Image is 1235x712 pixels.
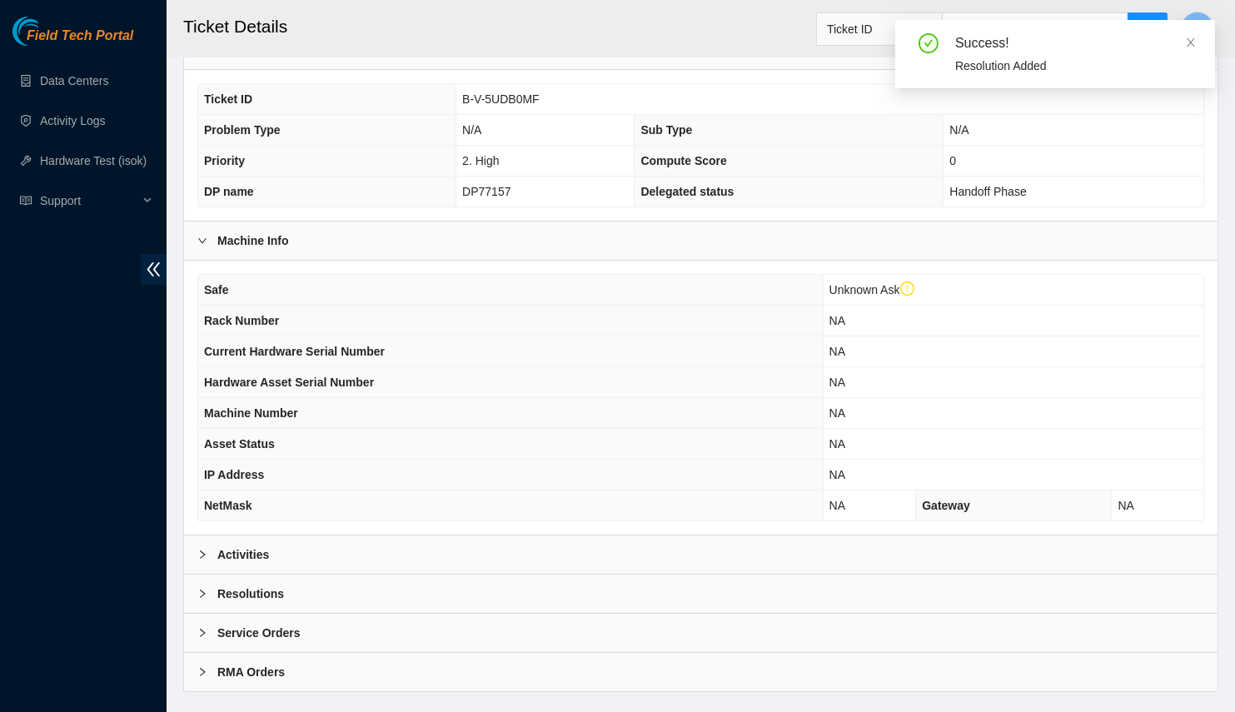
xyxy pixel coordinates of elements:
[197,236,207,246] span: right
[204,376,374,389] span: Hardware Asset Serial Number
[829,468,845,481] span: NA
[204,468,264,481] span: IP Address
[184,535,1218,574] div: Activities
[949,185,1026,198] span: Handoff Phase
[217,663,285,681] b: RMA Orders
[217,545,269,564] b: Activities
[1181,12,1214,45] button: I
[204,283,229,296] span: Safe
[640,154,726,167] span: Compute Score
[204,123,281,137] span: Problem Type
[40,184,138,217] span: Support
[217,585,284,603] b: Resolutions
[829,376,845,389] span: NA
[204,314,279,327] span: Rack Number
[204,185,254,198] span: DP name
[462,185,510,198] span: DP77157
[1128,12,1168,46] button: search
[640,185,734,198] span: Delegated status
[217,232,289,250] b: Machine Info
[204,437,275,451] span: Asset Status
[827,17,932,42] span: Ticket ID
[204,345,385,358] span: Current Hardware Serial Number
[829,283,914,296] span: Unknown Ask
[462,123,481,137] span: N/A
[197,550,207,560] span: right
[40,74,108,87] a: Data Centers
[197,667,207,677] span: right
[462,154,499,167] span: 2. High
[184,614,1218,652] div: Service Orders
[900,281,915,296] span: exclamation-circle
[829,406,845,420] span: NA
[1196,18,1199,39] span: I
[12,17,84,46] img: Akamai Technologies
[184,653,1218,691] div: RMA Orders
[197,628,207,638] span: right
[829,437,845,451] span: NA
[217,624,301,642] b: Service Orders
[204,406,298,420] span: Machine Number
[462,92,540,106] span: B-V-5UDB0MF
[942,12,1128,46] input: Enter text here...
[204,154,245,167] span: Priority
[141,254,167,285] span: double-left
[949,154,956,167] span: 0
[829,499,845,512] span: NA
[1118,499,1133,512] span: NA
[919,33,939,53] span: check-circle
[40,154,147,167] a: Hardware Test (isok)
[204,499,252,512] span: NetMask
[955,33,1195,53] div: Success!
[955,57,1195,75] div: Resolution Added
[922,499,970,512] span: Gateway
[12,30,133,52] a: Akamai TechnologiesField Tech Portal
[949,123,969,137] span: N/A
[27,28,133,44] span: Field Tech Portal
[204,92,252,106] span: Ticket ID
[184,575,1218,613] div: Resolutions
[640,123,692,137] span: Sub Type
[197,589,207,599] span: right
[829,314,845,327] span: NA
[40,114,106,127] a: Activity Logs
[1185,37,1197,48] span: close
[829,345,845,358] span: NA
[20,195,32,207] span: read
[184,222,1218,260] div: Machine Info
